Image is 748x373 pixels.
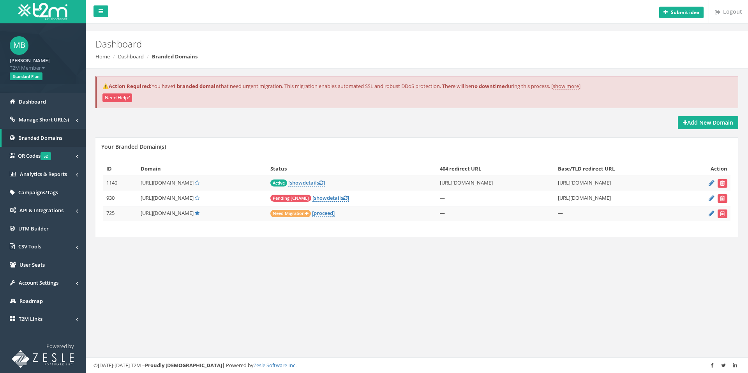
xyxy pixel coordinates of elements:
span: Campaigns/Tags [18,189,58,196]
a: [showdetails] [288,179,325,186]
strong: Proudly [DEMOGRAPHIC_DATA] [145,362,222,369]
span: Analytics & Reports [20,171,67,178]
a: Set Default [195,194,199,201]
strong: 1 branded domain [173,83,219,90]
strong: [PERSON_NAME] [10,57,49,64]
a: Dashboard [118,53,144,60]
b: Submit idea [671,9,699,16]
td: 725 [103,206,138,221]
a: Add New Domain [678,116,738,129]
td: — [437,191,555,206]
span: MB [10,36,28,55]
span: QR Codes [18,152,51,159]
span: Active [270,179,287,186]
span: [URL][DOMAIN_NAME] [141,194,194,201]
span: show [314,194,327,201]
td: — [437,206,555,221]
span: Pending [CNAME] [270,195,311,202]
span: Account Settings [19,279,58,286]
img: T2M URL Shortener powered by Zesle Software Inc. [12,350,74,368]
span: Manage Short URL(s) [19,116,69,123]
span: [URL][DOMAIN_NAME] [141,209,194,216]
a: [PERSON_NAME] T2M Member [10,55,76,71]
strong: Branded Domains [152,53,198,60]
span: User Seats [19,261,45,268]
span: show [290,179,303,186]
a: [proceed] [312,209,335,217]
span: Branded Domains [18,134,62,141]
span: v2 [41,152,51,160]
h5: Your Branded Domain(s) [101,144,166,150]
a: show more [553,83,579,90]
td: 930 [103,191,138,206]
button: Submit idea [659,7,704,18]
a: Default [195,209,199,216]
span: CSV Tools [18,243,41,250]
p: You have that need urgent migration. This migration enables automated SSL and robust DDoS protect... [102,83,732,90]
a: [showdetails] [312,194,349,202]
td: — [555,206,681,221]
span: UTM Builder [18,225,49,232]
td: [URL][DOMAIN_NAME] [555,191,681,206]
th: 404 redirect URL [437,162,555,176]
th: Base/TLD redirect URL [555,162,681,176]
strong: ⚠️Action Required: [102,83,152,90]
img: T2M [18,3,67,20]
a: Set Default [195,179,199,186]
td: [URL][DOMAIN_NAME] [555,176,681,191]
h2: Dashboard [95,39,629,49]
span: Dashboard [19,98,46,105]
span: [URL][DOMAIN_NAME] [141,179,194,186]
td: [URL][DOMAIN_NAME] [437,176,555,191]
span: Need Migration [270,210,311,217]
a: Zesle Software Inc. [254,362,296,369]
button: Need Help? [102,93,132,102]
th: Status [267,162,437,176]
td: 1140 [103,176,138,191]
span: T2M Links [19,315,42,322]
a: Home [95,53,110,60]
span: T2M Member [10,64,76,72]
span: Standard Plan [10,72,42,80]
strong: no downtime [471,83,505,90]
div: ©[DATE]-[DATE] T2M – | Powered by [93,362,740,369]
span: Powered by [46,343,74,350]
span: API & Integrations [19,207,64,214]
th: Domain [138,162,267,176]
th: ID [103,162,138,176]
strong: Add New Domain [683,119,733,126]
th: Action [681,162,730,176]
span: Roadmap [19,297,43,304]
